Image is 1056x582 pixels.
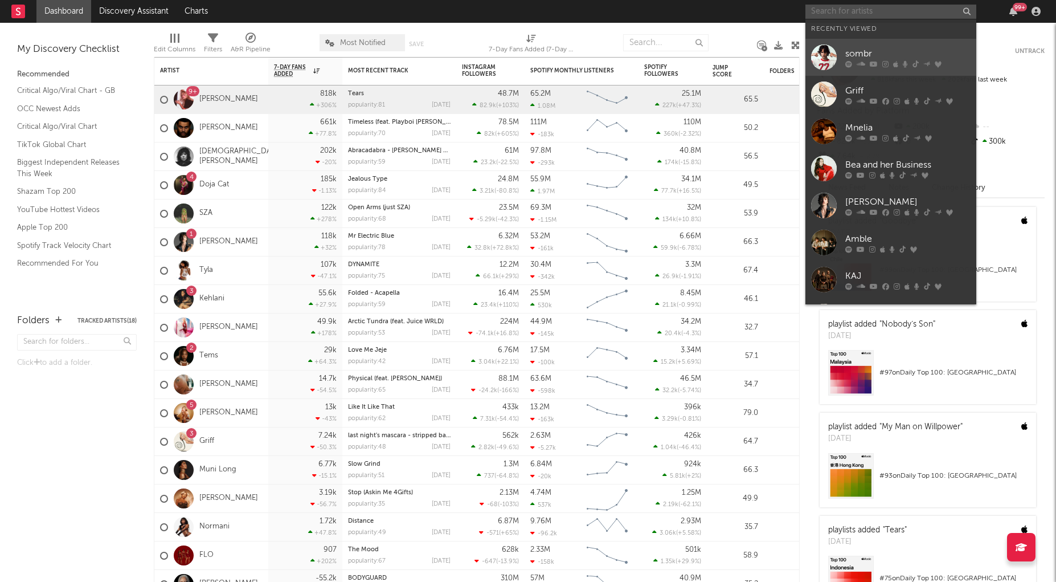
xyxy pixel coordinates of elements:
[713,121,758,135] div: 50.2
[17,257,125,270] a: Recommended For You
[530,233,550,240] div: 53.2M
[662,302,677,308] span: 21.1k
[348,233,394,239] a: Mr Electric Blue
[432,302,451,308] div: [DATE]
[199,237,258,247] a: [PERSON_NAME]
[17,334,137,351] input: Search for folders...
[687,204,701,211] div: 32M
[309,130,337,137] div: +77.8 %
[805,76,976,113] a: Griff
[677,359,699,365] span: +5.69 %
[680,375,701,382] div: 46.5M
[657,329,701,337] div: ( )
[348,262,379,268] a: DYNAMITE
[473,158,519,166] div: ( )
[655,215,701,223] div: ( )
[656,130,701,137] div: ( )
[348,245,386,251] div: popularity: 78
[199,209,212,218] a: SZA
[879,320,935,328] a: "Nobody’s Son"
[805,298,976,335] a: [PERSON_NAME]
[348,404,395,410] a: Like It Like That
[199,494,258,503] a: [PERSON_NAME]
[481,302,497,308] span: 23.4k
[480,103,496,109] span: 82.9k
[653,244,701,251] div: ( )
[500,318,519,325] div: 224M
[883,526,907,534] a: "Tears"
[497,359,517,365] span: +22.1 %
[805,224,976,261] a: Amble
[476,272,519,280] div: ( )
[530,273,555,280] div: -342k
[348,262,451,268] div: DYNAMITE
[310,386,337,394] div: -54.5 %
[683,331,699,337] span: -4.3 %
[845,158,971,172] div: Bea and her Business
[310,215,337,223] div: +278 %
[471,386,519,394] div: ( )
[684,404,701,411] div: 396k
[348,490,413,496] a: Stop (Askin Me 4Gifts)
[348,148,451,154] div: Abracadabra - Gesaffelstein Remix
[319,375,337,382] div: 14.7k
[498,119,519,126] div: 78.5M
[530,245,554,252] div: -161k
[713,178,758,192] div: 49.5
[530,318,552,325] div: 44.9M
[474,245,490,251] span: 32.8k
[582,171,633,200] svg: Chart title
[501,274,517,280] span: +29 %
[199,323,258,332] a: [PERSON_NAME]
[969,135,1045,149] div: 300k
[348,102,385,108] div: popularity: 81
[432,387,451,393] div: [DATE]
[348,290,400,296] a: Folded - Acapella
[655,272,701,280] div: ( )
[498,233,519,240] div: 6.32M
[845,269,971,283] div: KAJ
[348,205,451,211] div: Open Arms (just SZA)
[505,147,519,154] div: 61M
[713,264,758,278] div: 67.4
[489,43,574,56] div: 7-Day Fans Added (7-Day Fans Added)
[644,64,684,78] div: Spotify Followers
[468,329,519,337] div: ( )
[409,41,424,47] button: Save
[472,187,519,194] div: ( )
[492,245,517,251] span: +72.8k %
[662,103,676,109] span: 227k
[680,131,699,137] span: -2.32 %
[498,160,517,166] span: -22.5 %
[713,378,758,392] div: 34.7
[348,302,386,308] div: popularity: 59
[661,245,677,251] span: 59.9k
[1013,3,1027,11] div: 99 +
[530,67,616,74] div: Spotify Monthly Listeners
[17,314,50,328] div: Folders
[496,188,517,194] span: -80.8 %
[582,314,633,342] svg: Chart title
[477,217,496,223] span: -5.29k
[199,180,229,190] a: Doja Cat
[310,101,337,109] div: +306 %
[530,387,555,394] div: -598k
[432,330,451,336] div: [DATE]
[348,416,386,422] div: popularity: 62
[770,68,855,75] div: Folders
[469,215,519,223] div: ( )
[432,216,451,222] div: [DATE]
[530,302,552,309] div: 530k
[199,266,213,275] a: Tyla
[678,188,699,194] span: +16.5 %
[17,221,125,234] a: Apple Top 200
[199,522,230,532] a: Normani
[432,273,451,279] div: [DATE]
[661,359,676,365] span: 15.2k
[160,67,245,74] div: Artist
[199,380,258,389] a: [PERSON_NAME]
[154,43,195,56] div: Edit Columns
[481,160,496,166] span: 23.2k
[17,204,125,216] a: YouTube Hottest Videos
[321,176,337,183] div: 185k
